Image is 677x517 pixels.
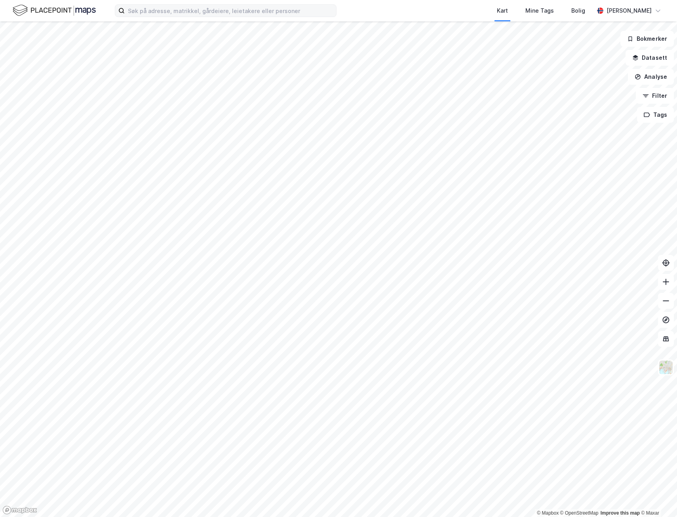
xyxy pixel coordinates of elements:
[13,4,96,17] img: logo.f888ab2527a4732fd821a326f86c7f29.svg
[607,6,652,15] div: [PERSON_NAME]
[125,5,336,17] input: Søk på adresse, matrikkel, gårdeiere, leietakere eller personer
[637,479,677,517] iframe: Chat Widget
[525,6,554,15] div: Mine Tags
[497,6,508,15] div: Kart
[571,6,585,15] div: Bolig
